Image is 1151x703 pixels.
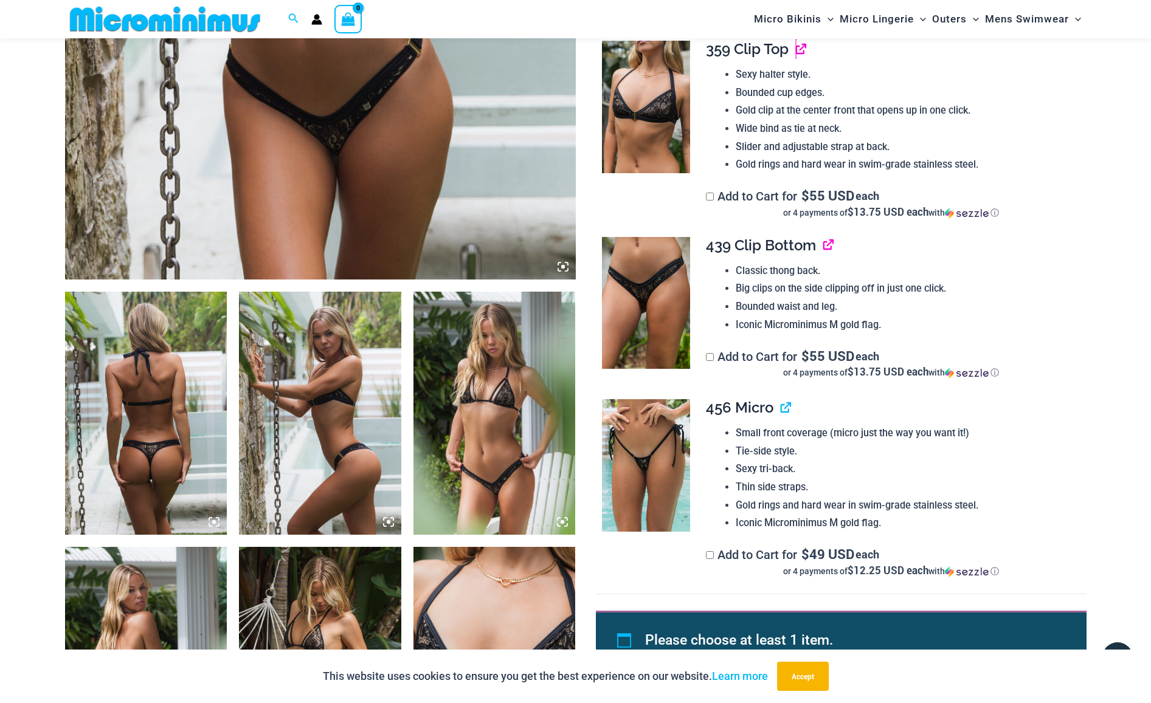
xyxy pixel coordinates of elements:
[945,566,989,577] img: Sezzle
[801,545,809,563] span: $
[706,551,714,559] input: Add to Cart for$49 USD eachor 4 payments of$12.25 USD eachwithSezzle Click to learn more about Se...
[855,350,879,362] span: each
[736,84,1076,102] li: Bounded cup edges.
[736,138,1076,156] li: Slider and adjustable strap at back.
[706,353,714,361] input: Add to Cart for$55 USD eachor 4 payments of$13.75 USD eachwithSezzle Click to learn more about Se...
[706,40,789,58] span: 359 Clip Top
[736,66,1076,84] li: Sexy halter style.
[712,670,768,682] a: Learn more
[837,4,929,35] a: Micro LingerieMenu ToggleMenu Toggle
[840,4,914,35] span: Micro Lingerie
[288,12,299,27] a: Search icon link
[736,514,1076,532] li: Iconic Microminimus M gold flag.
[749,2,1087,36] nav: Site Navigation
[736,156,1076,174] li: Gold rings and hard wear in swim-grade stainless steel.
[602,237,690,369] img: Highway Robbery Black Gold 439 Clip Bottom
[65,292,227,535] img: Highway Robbery Black Gold 359 Clip Top 439 Clip Bottom
[801,350,854,362] span: 55 USD
[736,120,1076,138] li: Wide bind as tie at neck.
[754,4,821,35] span: Micro Bikinis
[706,189,1076,219] label: Add to Cart for
[706,565,1076,577] div: or 4 payments of with
[945,208,989,219] img: Sezzle
[706,349,1076,379] label: Add to Cart for
[1069,4,1081,35] span: Menu Toggle
[602,41,690,173] img: Highway Robbery Black Gold 359 Clip Top
[239,292,401,535] img: Highway Robbery Black Gold 359 Clip Top 439 Clip Bottom
[706,207,1076,219] div: or 4 payments of with
[645,626,1059,654] li: Please choose at least 1 item.
[982,4,1084,35] a: Mens SwimwearMenu ToggleMenu Toggle
[848,365,928,379] span: $13.75 USD each
[985,4,1069,35] span: Mens Swimwear
[914,4,926,35] span: Menu Toggle
[706,565,1076,577] div: or 4 payments of$12.25 USD eachwithSezzle Click to learn more about Sezzle
[706,366,1076,379] div: or 4 payments of$13.75 USD eachwithSezzle Click to learn more about Sezzle
[706,399,773,416] span: 456 Micro
[848,563,928,577] span: $12.25 USD each
[736,279,1076,298] li: Big clips on the side clipping off in just one click.
[706,547,1076,577] label: Add to Cart for
[855,190,879,202] span: each
[311,14,322,25] a: Account icon link
[323,667,768,685] p: This website uses cookies to ensure you get the best experience on our website.
[65,5,265,33] img: MM SHOP LOGO FLAT
[736,101,1076,120] li: Gold clip at the center front that opens up in one click.
[736,496,1076,515] li: Gold rings and hard wear in swim-grade stainless steel.
[706,193,714,201] input: Add to Cart for$55 USD eachor 4 payments of$13.75 USD eachwithSezzle Click to learn more about Se...
[736,460,1076,478] li: Sexy tri-back.
[602,399,690,532] img: Highway Robbery Black Gold 456 Micro
[736,298,1076,316] li: Bounded waist and leg.
[821,4,834,35] span: Menu Toggle
[736,262,1076,280] li: Classic thong back.
[736,316,1076,334] li: Iconic Microminimus M gold flag.
[413,292,576,535] img: Highway Robbery Black Gold 305 Tri Top 439 Clip Bottom
[929,4,982,35] a: OutersMenu ToggleMenu Toggle
[932,4,967,35] span: Outers
[848,205,928,219] span: $13.75 USD each
[801,347,809,365] span: $
[706,366,1076,379] div: or 4 payments of with
[801,187,809,204] span: $
[334,5,362,33] a: View Shopping Cart, empty
[736,478,1076,496] li: Thin side straps.
[751,4,837,35] a: Micro BikinisMenu ToggleMenu Toggle
[706,207,1076,219] div: or 4 payments of$13.75 USD eachwithSezzle Click to learn more about Sezzle
[967,4,979,35] span: Menu Toggle
[801,548,854,560] span: 49 USD
[945,368,989,379] img: Sezzle
[855,548,879,560] span: each
[706,236,816,254] span: 439 Clip Bottom
[777,662,829,691] button: Accept
[801,190,854,202] span: 55 USD
[736,424,1076,442] li: Small front coverage (micro just the way you want it!)
[736,442,1076,461] li: Tie-side style.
